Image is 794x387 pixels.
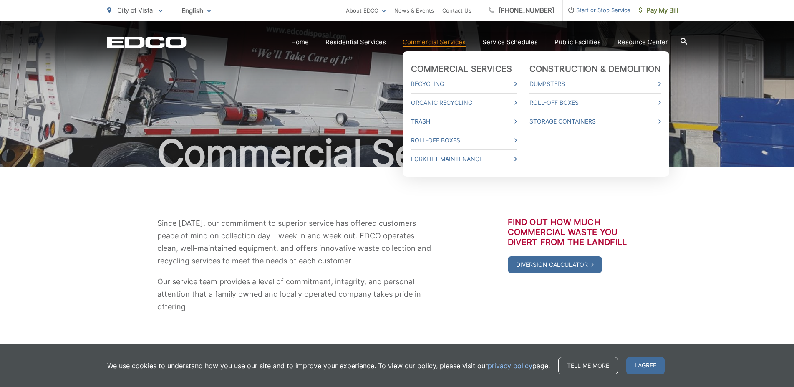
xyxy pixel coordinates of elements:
a: Forklift Maintenance [411,154,517,164]
span: I agree [626,357,665,374]
a: Commercial Services [411,64,512,74]
a: Roll-Off Boxes [529,98,661,108]
a: Service Schedules [482,37,538,47]
a: About EDCO [346,5,386,15]
a: News & Events [394,5,434,15]
a: Diversion Calculator [508,256,602,273]
a: Tell me more [558,357,618,374]
h3: Find out how much commercial waste you divert from the landfill [508,217,637,247]
a: Home [291,37,309,47]
p: Our service team provides a level of commitment, integrity, and personal attention that a family ... [157,276,437,313]
a: Contact Us [442,5,471,15]
a: Roll-Off Boxes [411,135,517,145]
a: Storage Containers [529,116,661,126]
a: EDCD logo. Return to the homepage. [107,36,187,48]
a: Resource Center [618,37,668,47]
p: We use cookies to understand how you use our site and to improve your experience. To view our pol... [107,361,550,371]
a: Commercial Services [403,37,466,47]
a: Dumpsters [529,79,661,89]
h1: Commercial Services [107,133,687,175]
a: Construction & Demolition [529,64,661,74]
p: Since [DATE], our commitment to superior service has offered customers peace of mind on collectio... [157,217,437,267]
a: Organic Recycling [411,98,517,108]
span: Pay My Bill [639,5,678,15]
a: Residential Services [325,37,386,47]
span: City of Vista [117,6,153,14]
a: Recycling [411,79,517,89]
a: privacy policy [488,361,532,371]
span: English [175,3,217,18]
a: Public Facilities [555,37,601,47]
a: Trash [411,116,517,126]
